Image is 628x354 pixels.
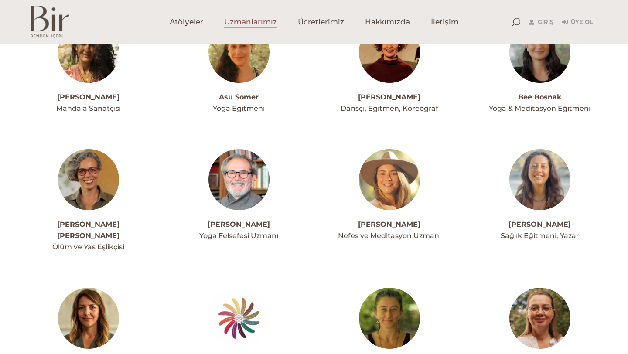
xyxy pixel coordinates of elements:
[208,149,270,210] img: boraprofil1-300x300.jpg
[341,104,438,112] span: Dansçı, Eğitmen, Koreograf
[58,149,119,210] img: bernaprofil-300x300.jpg
[359,22,420,83] img: baharprofil-300x300.jpg
[365,17,410,27] span: Hakkımızda
[56,104,121,112] span: Mandala Sanatçısı
[489,104,590,112] span: Yoga & Meditasyon Eğitmeni
[208,220,270,228] a: [PERSON_NAME]
[529,17,553,27] a: Giriş
[57,93,119,101] a: [PERSON_NAME]
[358,220,420,228] a: [PERSON_NAME]
[509,22,570,83] img: beeprofil-300x300.jpg
[199,231,278,240] span: Yoga Felsefesi Uzmanı
[57,220,119,240] a: [PERSON_NAME] [PERSON_NAME]
[358,93,420,101] a: [PERSON_NAME]
[359,288,420,349] img: damlaprofi-300x300.jpg
[298,17,344,27] span: Ücretlerimiz
[359,149,420,210] img: cansuprofilfoto-300x300.jpg
[431,17,459,27] span: İletişim
[224,17,277,27] span: Uzmanlarımız
[170,17,203,27] span: Atölyeler
[208,288,270,349] img: 279648387_5653430691351817_6685829811216236910_n-300x300.jpeg
[52,243,124,251] span: Ölüm ve Yas Eşlikçisi
[213,104,265,112] span: Yoga Eğitmeni
[208,22,270,83] img: asuprofil-300x300.jpg
[509,220,571,228] a: [PERSON_NAME]
[509,149,570,210] img: ceydaprofil-300x300.jpg
[501,231,579,240] span: Sağlık Eğitmeni, Yazar
[509,288,570,349] img: denizprofil-300x300.jpg
[338,231,441,240] span: Nefes ve Meditasyon Uzmanı
[562,17,593,27] a: Üye Ol
[518,93,561,101] a: Bee Bosnak
[219,93,259,101] a: Asu Somer
[58,288,119,349] img: ezgiprofil-300x300.jpg
[58,22,119,83] img: aslihanprofil-300x300.jpg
